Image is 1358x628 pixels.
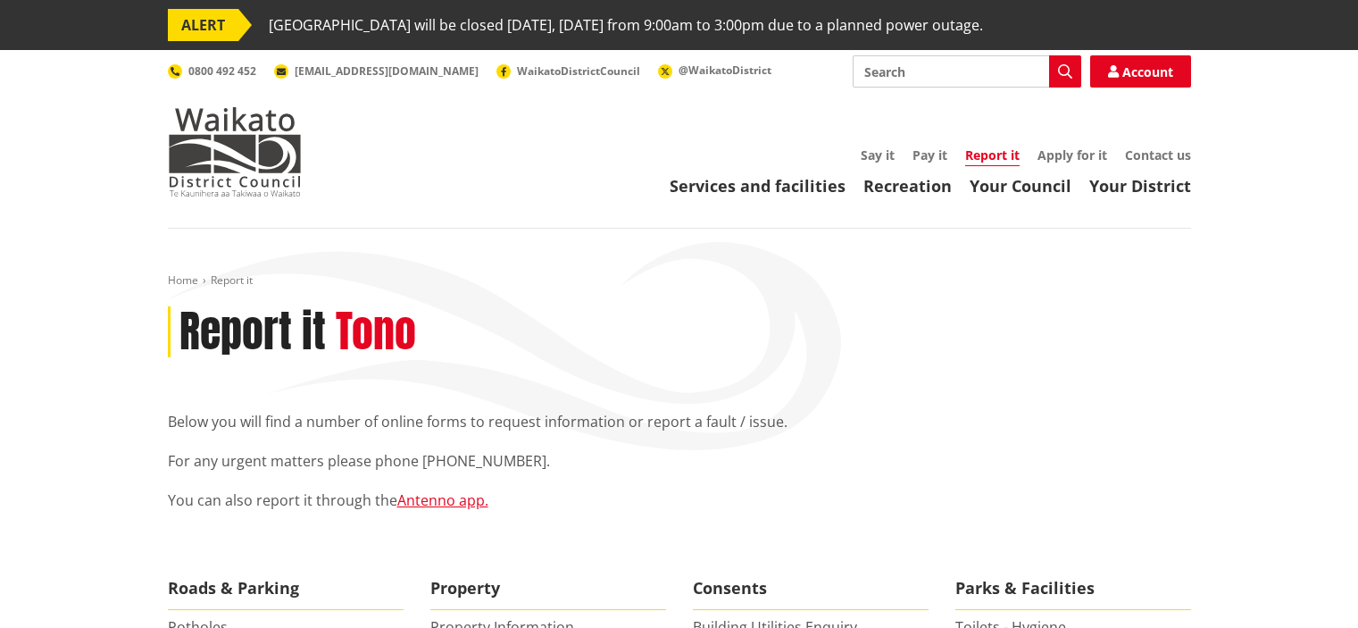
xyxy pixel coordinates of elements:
[517,63,640,79] span: WaikatoDistrictCouncil
[168,450,1191,472] p: For any urgent matters please phone [PHONE_NUMBER].
[168,411,1191,432] p: Below you will find a number of online forms to request information or report a fault / issue.
[168,272,198,288] a: Home
[188,63,256,79] span: 0800 492 452
[295,63,479,79] span: [EMAIL_ADDRESS][DOMAIN_NAME]
[965,147,1020,166] a: Report it
[955,568,1191,609] span: Parks & Facilities
[1037,147,1107,163] a: Apply for it
[693,568,929,609] span: Consents
[168,490,1191,511] p: You can also report it through the
[274,63,479,79] a: [EMAIL_ADDRESS][DOMAIN_NAME]
[912,147,947,163] a: Pay it
[1090,55,1191,88] a: Account
[1125,147,1191,163] a: Contact us
[179,306,326,358] h1: Report it
[861,147,895,163] a: Say it
[970,175,1071,197] a: Your Council
[496,63,640,79] a: WaikatoDistrictCouncil
[853,55,1081,88] input: Search input
[658,63,771,78] a: @WaikatoDistrict
[211,272,253,288] span: Report it
[1089,175,1191,197] a: Your District
[679,63,771,78] span: @WaikatoDistrict
[269,9,983,41] span: [GEOGRAPHIC_DATA] will be closed [DATE], [DATE] from 9:00am to 3:00pm due to a planned power outage.
[397,490,488,510] a: Antenno app.
[168,9,238,41] span: ALERT
[168,63,256,79] a: 0800 492 452
[863,175,952,197] a: Recreation
[430,568,666,609] span: Property
[168,273,1191,289] nav: breadcrumb
[670,175,846,197] a: Services and facilities
[168,107,302,197] img: Waikato District Council - Te Kaunihera aa Takiwaa o Waikato
[168,568,404,609] span: Roads & Parking
[336,306,416,358] h2: Tono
